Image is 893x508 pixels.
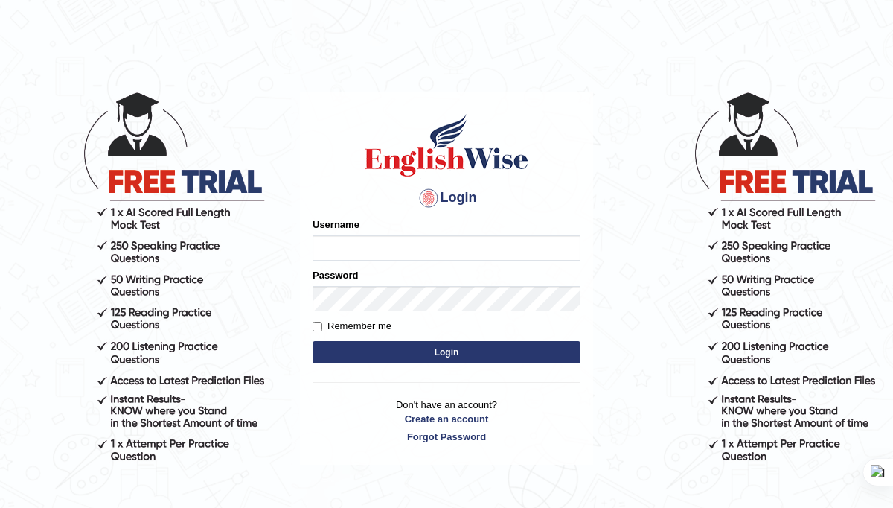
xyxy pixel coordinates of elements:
[313,218,359,232] label: Username
[313,322,322,331] input: Remember me
[313,412,580,426] a: Create an account
[313,430,580,444] a: Forgot Password
[313,398,580,444] p: Don't have an account?
[362,112,531,179] img: Logo of English Wise sign in for intelligent practice with AI
[313,186,580,210] h4: Login
[313,319,391,334] label: Remember me
[313,341,580,363] button: Login
[313,268,358,282] label: Password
